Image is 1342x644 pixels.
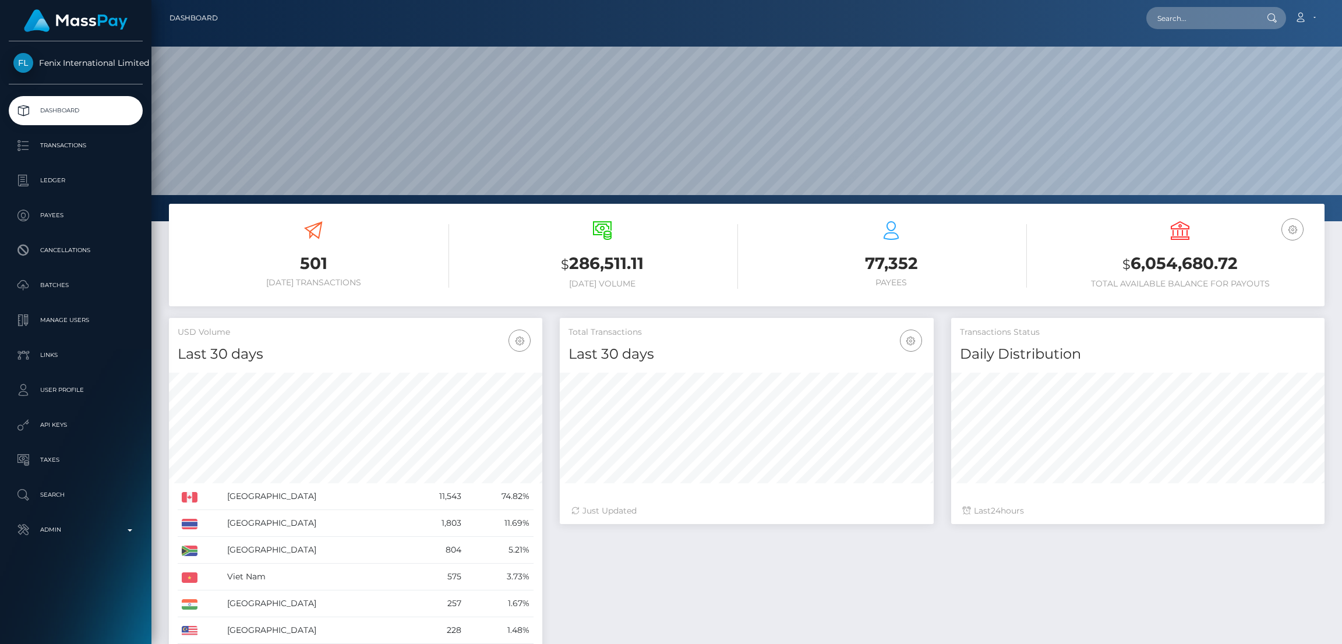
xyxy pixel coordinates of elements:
[13,137,138,154] p: Transactions
[24,9,128,32] img: MassPay Logo
[223,617,408,644] td: [GEOGRAPHIC_DATA]
[9,58,143,68] span: Fenix International Limited
[755,278,1027,288] h6: Payees
[571,505,921,517] div: Just Updated
[9,166,143,195] a: Ledger
[178,344,534,365] h4: Last 30 days
[13,381,138,399] p: User Profile
[13,312,138,329] p: Manage Users
[9,201,143,230] a: Payees
[9,131,143,160] a: Transactions
[223,510,408,537] td: [GEOGRAPHIC_DATA]
[182,492,197,503] img: CA.png
[991,505,1001,516] span: 24
[963,505,1313,517] div: Last hours
[13,53,33,73] img: Fenix International Limited
[561,256,569,273] small: $
[178,278,449,288] h6: [DATE] Transactions
[408,564,465,590] td: 575
[9,480,143,509] a: Search
[9,445,143,475] a: Taxes
[1044,252,1316,276] h3: 6,054,680.72
[9,411,143,440] a: API Keys
[1122,256,1131,273] small: $
[9,96,143,125] a: Dashboard
[9,376,143,405] a: User Profile
[13,207,138,224] p: Payees
[568,327,924,338] h5: Total Transactions
[13,416,138,434] p: API Keys
[182,572,197,583] img: VN.png
[13,102,138,119] p: Dashboard
[9,341,143,370] a: Links
[13,521,138,539] p: Admin
[1146,7,1256,29] input: Search...
[960,344,1316,365] h4: Daily Distribution
[465,564,534,590] td: 3.73%
[182,546,197,556] img: ZA.png
[13,486,138,504] p: Search
[178,327,534,338] h5: USD Volume
[9,515,143,544] a: Admin
[223,483,408,510] td: [GEOGRAPHIC_DATA]
[408,510,465,537] td: 1,803
[465,483,534,510] td: 74.82%
[755,252,1027,275] h3: 77,352
[182,599,197,610] img: IN.png
[408,483,465,510] td: 11,543
[408,617,465,644] td: 228
[408,590,465,617] td: 257
[465,510,534,537] td: 11.69%
[13,277,138,294] p: Batches
[408,537,465,564] td: 804
[465,537,534,564] td: 5.21%
[182,519,197,529] img: TH.png
[465,590,534,617] td: 1.67%
[467,252,738,276] h3: 286,511.11
[960,327,1316,338] h5: Transactions Status
[568,344,924,365] h4: Last 30 days
[13,346,138,364] p: Links
[223,590,408,617] td: [GEOGRAPHIC_DATA]
[465,617,534,644] td: 1.48%
[223,564,408,590] td: Viet Nam
[9,236,143,265] a: Cancellations
[223,537,408,564] td: [GEOGRAPHIC_DATA]
[13,451,138,469] p: Taxes
[13,172,138,189] p: Ledger
[178,252,449,275] h3: 501
[9,271,143,300] a: Batches
[1044,279,1316,289] h6: Total Available Balance for Payouts
[467,279,738,289] h6: [DATE] Volume
[13,242,138,259] p: Cancellations
[182,626,197,636] img: MY.png
[9,306,143,335] a: Manage Users
[169,6,218,30] a: Dashboard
